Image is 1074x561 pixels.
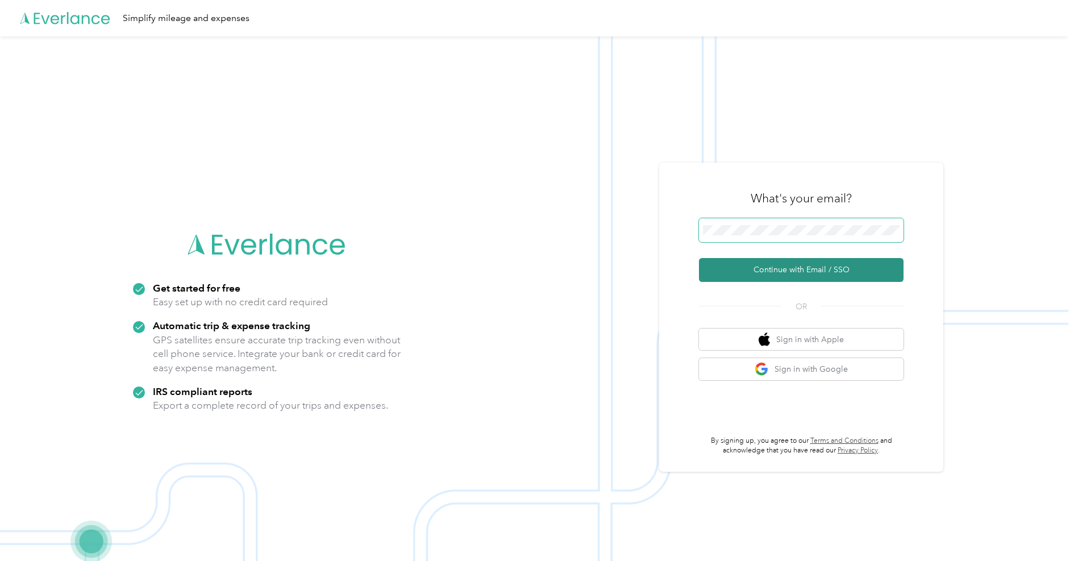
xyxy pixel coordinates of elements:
[759,333,770,347] img: apple logo
[123,11,249,26] div: Simplify mileage and expenses
[755,362,769,376] img: google logo
[838,446,878,455] a: Privacy Policy
[781,301,821,313] span: OR
[810,437,879,445] a: Terms and Conditions
[699,436,904,456] p: By signing up, you agree to our and acknowledge that you have read our .
[153,385,252,397] strong: IRS compliant reports
[699,358,904,380] button: google logoSign in with Google
[153,319,310,331] strong: Automatic trip & expense tracking
[1010,497,1074,561] iframe: Everlance-gr Chat Button Frame
[153,295,328,309] p: Easy set up with no credit card required
[153,282,240,294] strong: Get started for free
[699,329,904,351] button: apple logoSign in with Apple
[751,190,852,206] h3: What's your email?
[153,333,401,375] p: GPS satellites ensure accurate trip tracking even without cell phone service. Integrate your bank...
[153,398,388,413] p: Export a complete record of your trips and expenses.
[699,258,904,282] button: Continue with Email / SSO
